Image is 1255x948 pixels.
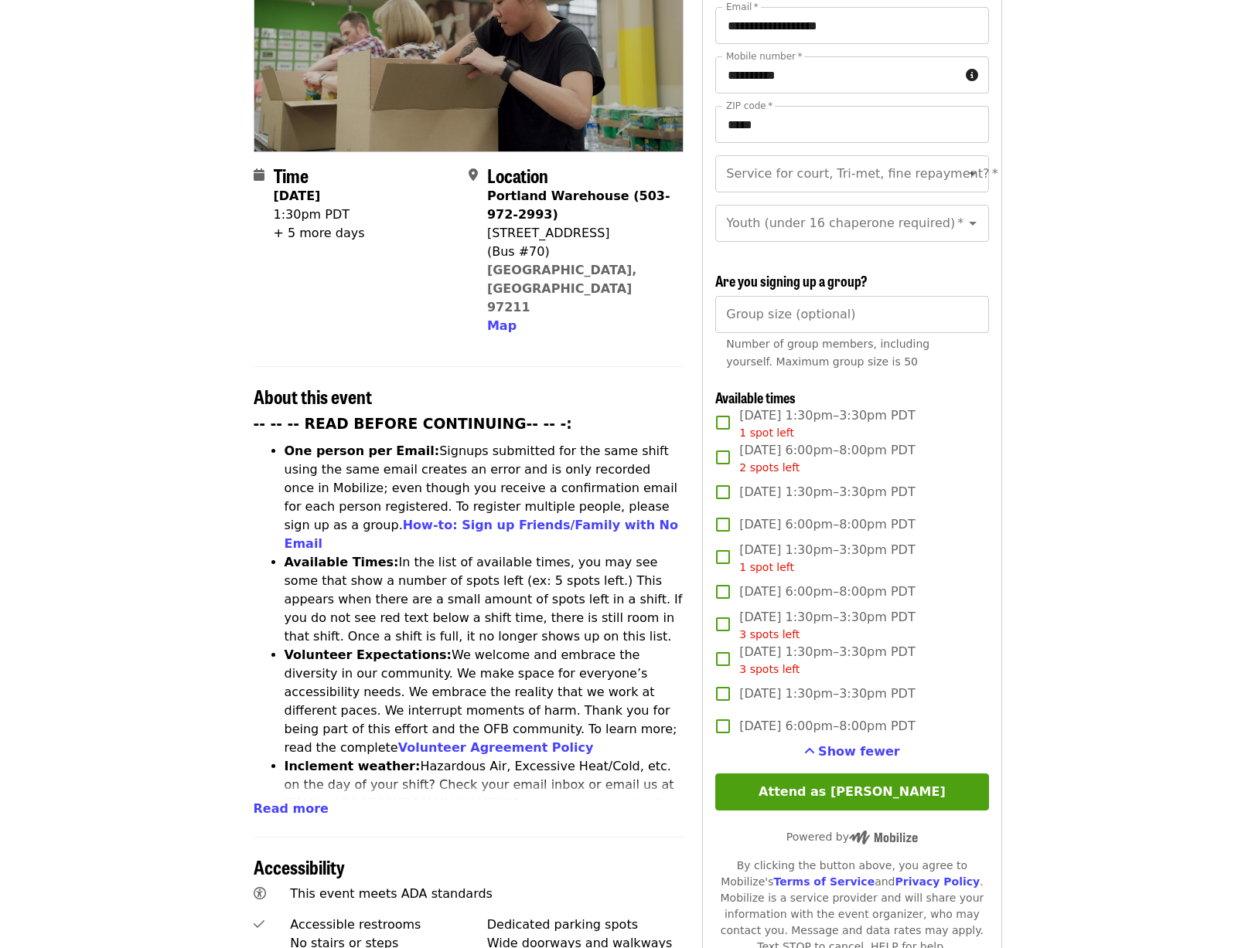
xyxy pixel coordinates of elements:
[274,161,309,189] span: Time
[773,875,875,888] a: Terms of Service
[487,317,517,335] button: Map
[254,917,264,932] i: check icon
[739,628,800,640] span: 3 spots left
[715,296,988,333] input: [object Object]
[254,853,345,880] span: Accessibility
[487,189,670,222] strong: Portland Warehouse (503-972-2993)
[285,553,684,646] li: In the list of available times, you may see some that show a number of spots left (ex: 5 spots le...
[487,161,548,189] span: Location
[290,886,493,901] span: This event meets ADA standards
[726,2,759,12] label: Email
[274,189,321,203] strong: [DATE]
[487,224,671,243] div: [STREET_ADDRESS]
[849,831,918,844] img: Powered by Mobilize
[786,831,918,843] span: Powered by
[285,442,684,553] li: Signups submitted for the same shift using the same email creates an error and is only recorded o...
[818,744,900,759] span: Show fewer
[739,608,915,643] span: [DATE] 1:30pm–3:30pm PDT
[285,757,684,850] li: Hazardous Air, Excessive Heat/Cold, etc. on the day of your shift? Check your email inbox or emai...
[274,224,365,243] div: + 5 more days
[966,68,978,83] i: circle-info icon
[254,801,329,816] span: Read more
[739,426,794,439] span: 1 spot left
[469,168,478,182] i: map-marker-alt icon
[739,515,915,534] span: [DATE] 6:00pm–8:00pm PDT
[739,406,915,441] span: [DATE] 1:30pm–3:30pm PDT
[487,318,517,333] span: Map
[715,7,988,44] input: Email
[254,800,329,818] button: Read more
[715,270,868,291] span: Are you signing up a group?
[285,646,684,757] li: We welcome and embrace the diversity in our community. We make space for everyone’s accessibility...
[739,483,915,501] span: [DATE] 1:30pm–3:30pm PDT
[487,263,637,314] a: [GEOGRAPHIC_DATA], [GEOGRAPHIC_DATA] 97211
[739,561,794,573] span: 1 spot left
[254,886,266,901] i: universal-access icon
[285,647,452,662] strong: Volunteer Expectations:
[739,643,915,678] span: [DATE] 1:30pm–3:30pm PDT
[254,168,264,182] i: calendar icon
[962,212,984,234] button: Open
[804,742,900,761] button: See more timeslots
[254,382,372,409] span: About this event
[726,101,772,110] label: ZIP code
[285,555,399,569] strong: Available Times:
[895,875,980,888] a: Privacy Policy
[715,773,988,810] button: Attend as [PERSON_NAME]
[487,916,684,934] div: Dedicated parking spots
[739,441,915,476] span: [DATE] 6:00pm–8:00pm PDT
[290,916,487,934] div: Accessible restrooms
[285,759,421,773] strong: Inclement weather:
[739,541,915,576] span: [DATE] 1:30pm–3:30pm PDT
[962,163,984,185] button: Open
[274,206,365,224] div: 1:30pm PDT
[285,443,440,458] strong: One person per Email:
[739,583,915,601] span: [DATE] 6:00pm–8:00pm PDT
[739,717,915,736] span: [DATE] 6:00pm–8:00pm PDT
[739,461,800,474] span: 2 spots left
[739,663,800,675] span: 3 spots left
[398,740,594,755] a: Volunteer Agreement Policy
[726,52,802,61] label: Mobile number
[285,518,679,551] a: How-to: Sign up Friends/Family with No Email
[715,106,988,143] input: ZIP code
[715,387,796,407] span: Available times
[739,685,915,703] span: [DATE] 1:30pm–3:30pm PDT
[726,338,929,368] span: Number of group members, including yourself. Maximum group size is 50
[715,56,959,93] input: Mobile number
[254,416,572,432] strong: -- -- -- READ BEFORE CONTINUING-- -- -:
[487,243,671,261] div: (Bus #70)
